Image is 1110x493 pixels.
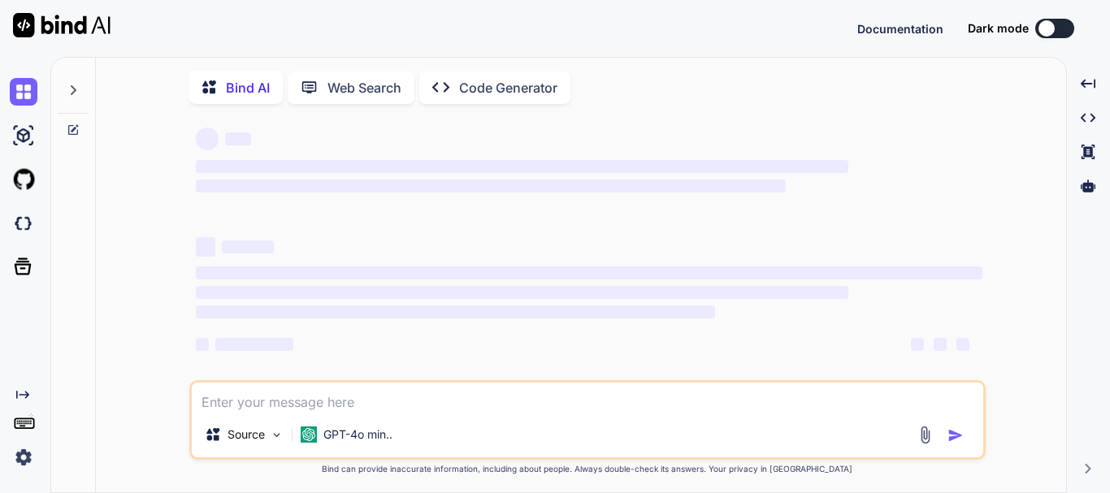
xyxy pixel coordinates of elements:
img: chat [10,78,37,106]
span: ‌ [911,338,924,351]
img: attachment [916,426,934,444]
img: ai-studio [10,122,37,149]
img: githubLight [10,166,37,193]
p: Bind can provide inaccurate information, including about people. Always double-check its answers.... [189,463,986,475]
span: ‌ [196,338,209,351]
img: GPT-4o mini [301,426,317,443]
span: Dark mode [968,20,1029,37]
span: ‌ [934,338,947,351]
p: Bind AI [226,78,270,97]
span: ‌ [196,179,786,192]
p: GPT-4o min.. [323,426,392,443]
span: ‌ [215,338,293,351]
span: ‌ [196,237,215,257]
p: Web Search [327,78,401,97]
p: Source [228,426,265,443]
img: settings [10,443,37,471]
img: icon [947,427,964,443]
img: Bind AI [13,13,111,37]
span: Documentation [857,22,943,36]
span: ‌ [196,128,219,150]
span: ‌ [956,338,969,351]
button: Documentation [857,20,943,37]
span: ‌ [196,286,848,299]
p: Code Generator [459,78,557,97]
img: Pick Models [270,428,284,442]
span: ‌ [222,240,274,253]
span: ‌ [196,160,848,173]
span: ‌ [196,305,715,318]
span: ‌ [225,132,251,145]
span: ‌ [196,266,982,279]
img: darkCloudIdeIcon [10,210,37,237]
